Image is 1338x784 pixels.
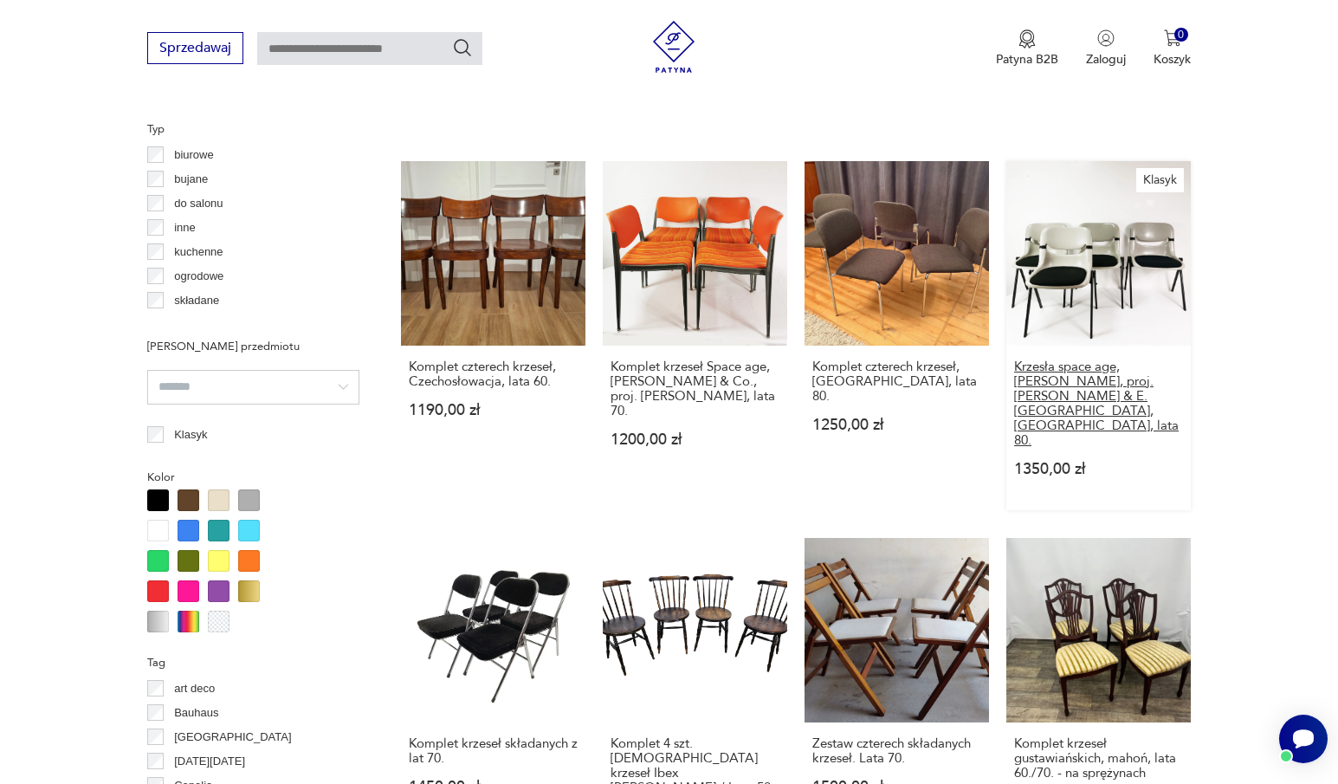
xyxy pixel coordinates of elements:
p: 1200,00 zł [611,432,779,447]
p: [PERSON_NAME] przedmiotu [147,337,359,356]
p: ogrodowe [174,267,223,286]
p: 1350,00 zł [1014,462,1183,476]
p: kuchenne [174,243,223,262]
p: Patyna B2B [996,51,1058,68]
p: składane [174,291,219,310]
button: Sprzedawaj [147,32,243,64]
p: inne [174,218,196,237]
p: [GEOGRAPHIC_DATA] [174,728,291,747]
img: Patyna - sklep z meblami i dekoracjami vintage [648,21,700,73]
a: Komplet krzeseł Space age, Kusch & Co., proj. Prof. Hans Ell., lata 70.Komplet krzeseł Space age,... [603,161,787,510]
img: Ikona koszyka [1164,29,1181,47]
p: 1250,00 zł [812,418,981,432]
button: Zaloguj [1086,29,1126,68]
p: art deco [174,679,215,698]
p: Typ [147,120,359,139]
button: 0Koszyk [1154,29,1191,68]
a: KlasykKrzesła space age, Vitra Dorsal, proj. G.Piretti & E. Ambas, Włochy, lata 80.Krzesła space ... [1006,161,1191,510]
p: [DATE][DATE] [174,752,245,771]
p: Kolor [147,468,359,487]
p: do salonu [174,194,223,213]
p: 1190,00 zł [409,403,578,418]
p: Tag [147,653,359,672]
p: 990,00 zł [611,85,779,100]
h3: Zestaw czterech składanych krzeseł. Lata 70. [812,736,981,766]
p: Koszyk [1154,51,1191,68]
p: Klasyk [174,425,207,444]
p: biurowe [174,146,214,165]
a: Komplet czterech krzeseł, Czechosłowacja, lata 60.Komplet czterech krzeseł, Czechosłowacja, lata ... [401,161,585,510]
img: Ikona medalu [1018,29,1036,49]
p: bujane [174,170,208,189]
a: Sprzedawaj [147,43,243,55]
h3: Krzesła space age, [PERSON_NAME], proj. [PERSON_NAME] & E. [GEOGRAPHIC_DATA], [GEOGRAPHIC_DATA], ... [1014,360,1183,448]
p: taboret [174,315,209,334]
p: Zaloguj [1086,51,1126,68]
h3: Komplet czterech krzeseł, Czechosłowacja, lata 60. [409,360,578,389]
button: Szukaj [452,37,473,58]
p: Bauhaus [174,703,218,722]
button: Patyna B2B [996,29,1058,68]
div: 0 [1174,28,1189,42]
h3: Komplet krzeseł składanych z lat 70. [409,736,578,766]
img: Ikonka użytkownika [1097,29,1115,47]
h3: Komplet czterech krzeseł, [GEOGRAPHIC_DATA], lata 80. [812,360,981,404]
a: Ikona medaluPatyna B2B [996,29,1058,68]
h3: Komplet krzeseł gustawiańskich, mahoń, lata 60./70. - na sprężynach [1014,736,1183,781]
a: Komplet czterech krzeseł, Włochy, lata 80.Komplet czterech krzeseł, [GEOGRAPHIC_DATA], lata 80.12... [805,161,989,510]
iframe: Smartsupp widget button [1279,715,1328,763]
h3: Komplet krzeseł Space age, [PERSON_NAME] & Co., proj. [PERSON_NAME], lata 70. [611,360,779,418]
